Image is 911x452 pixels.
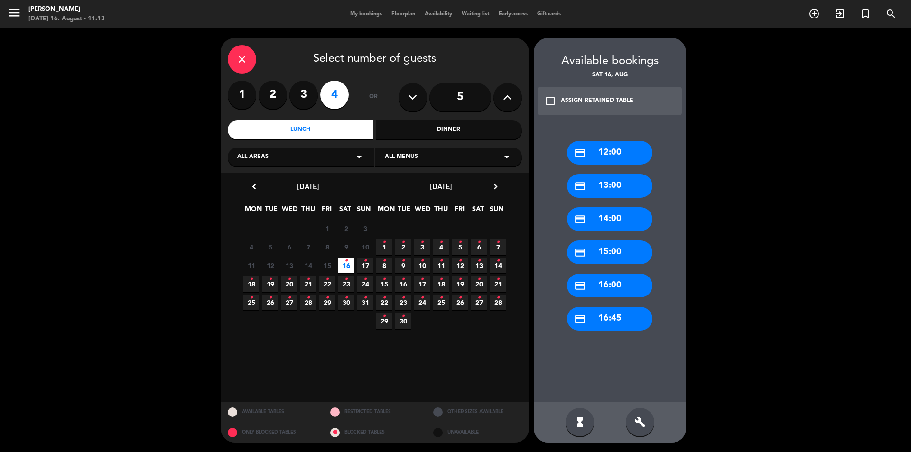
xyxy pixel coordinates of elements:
i: • [382,309,386,324]
span: 27 [471,295,487,310]
span: THU [433,203,449,219]
span: 30 [338,295,354,310]
span: 17 [414,276,430,292]
i: • [344,272,348,287]
span: Waiting list [457,11,494,17]
div: 16:00 [567,274,652,297]
div: OTHER SIZES AVAILABLE [426,402,529,422]
span: 24 [357,276,373,292]
div: 15:00 [567,240,652,264]
span: 1 [376,239,392,255]
span: 9 [395,258,411,273]
span: 6 [281,239,297,255]
span: 11 [433,258,449,273]
i: • [269,272,272,287]
i: • [439,272,443,287]
i: credit_card [574,280,586,292]
div: [PERSON_NAME] [28,5,105,14]
span: 4 [243,239,259,255]
span: SUN [356,203,372,219]
span: 12 [262,258,278,273]
div: AVAILABLE TABLES [221,402,324,422]
span: 9 [338,239,354,255]
i: • [496,272,500,287]
span: WED [282,203,297,219]
div: [DATE] 16. August - 11:13 [28,14,105,24]
span: My bookings [345,11,387,17]
i: credit_card [574,180,586,192]
span: 29 [319,295,335,310]
i: • [496,253,500,268]
span: 13 [471,258,487,273]
i: • [458,253,462,268]
i: • [458,290,462,305]
i: • [344,290,348,305]
span: 15 [376,276,392,292]
i: exit_to_app [834,8,846,19]
span: 18 [433,276,449,292]
span: MON [378,203,393,219]
span: 27 [281,295,297,310]
span: 29 [376,313,392,329]
i: search [885,8,897,19]
div: ONLY BLOCKED TABLES [221,422,324,443]
i: • [496,235,500,250]
i: • [325,290,329,305]
i: arrow_drop_down [501,151,512,163]
span: 8 [376,258,392,273]
label: 1 [228,81,256,109]
label: 2 [259,81,287,109]
span: 13 [281,258,297,273]
span: 14 [490,258,506,273]
span: 20 [471,276,487,292]
span: 23 [338,276,354,292]
span: All menus [385,152,418,162]
i: hourglass_full [574,416,586,428]
span: SAT [470,203,486,219]
span: THU [300,203,316,219]
span: 20 [281,276,297,292]
span: 10 [414,258,430,273]
button: menu [7,6,21,23]
span: SAT [337,203,353,219]
div: Dinner [376,120,522,139]
span: FRI [452,203,467,219]
div: UNAVAILABLE [426,422,529,443]
span: 12 [452,258,468,273]
span: 19 [262,276,278,292]
span: Floorplan [387,11,420,17]
span: Availability [420,11,457,17]
span: 16 [338,258,354,273]
i: arrow_drop_down [353,151,365,163]
span: 6 [471,239,487,255]
i: • [382,235,386,250]
i: • [477,253,481,268]
i: chevron_left [249,182,259,192]
i: • [307,272,310,287]
span: 22 [319,276,335,292]
i: • [269,290,272,305]
i: • [401,235,405,250]
i: chevron_right [491,182,501,192]
span: 1 [319,221,335,236]
span: 2 [395,239,411,255]
span: 4 [433,239,449,255]
i: • [420,290,424,305]
div: Select number of guests [228,45,522,74]
i: credit_card [574,247,586,258]
span: TUE [263,203,279,219]
span: Gift cards [532,11,566,17]
label: 4 [320,81,349,109]
i: • [439,253,443,268]
i: • [420,253,424,268]
span: 2 [338,221,354,236]
span: 18 [243,276,259,292]
span: TUE [396,203,412,219]
span: 3 [357,221,373,236]
i: • [250,290,253,305]
i: • [363,272,367,287]
i: • [401,253,405,268]
span: 16 [395,276,411,292]
i: • [288,272,291,287]
div: Lunch [228,120,374,139]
